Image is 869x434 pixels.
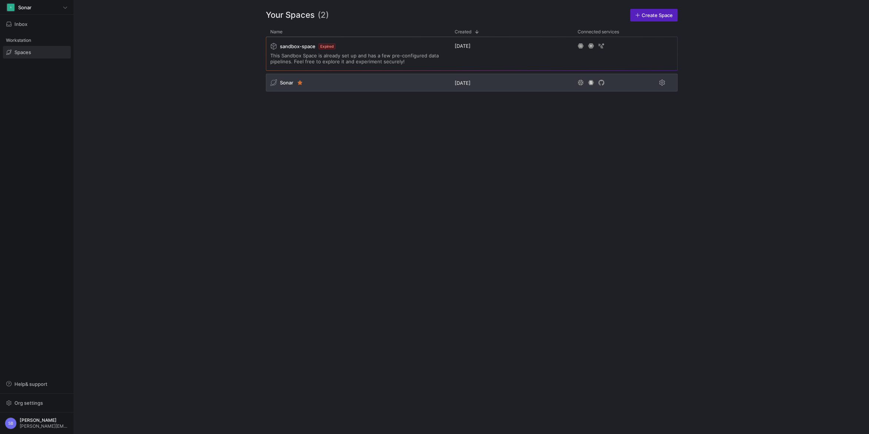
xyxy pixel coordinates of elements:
a: Spaces [3,46,71,59]
span: Inbox [14,21,27,27]
span: Connected services [578,29,619,34]
span: This Sandbox Space is already set up and has a few pre-configured data pipelines. Feel free to ex... [270,53,446,64]
button: SB[PERSON_NAME][PERSON_NAME][EMAIL_ADDRESS][DOMAIN_NAME] [3,415,71,431]
span: Name [270,29,283,34]
span: [PERSON_NAME][EMAIL_ADDRESS][DOMAIN_NAME] [20,424,69,429]
button: Inbox [3,18,71,30]
span: Org settings [14,400,43,406]
div: Press SPACE to select this row. [266,74,678,94]
div: Workstation [3,35,71,46]
span: Spaces [14,49,31,55]
span: Sonar [280,80,293,86]
span: [PERSON_NAME] [20,418,69,423]
span: Created [455,29,471,34]
span: sandbox-space [280,43,315,49]
span: Your Spaces [266,9,315,21]
div: S [7,4,14,11]
div: Press SPACE to select this row. [266,37,678,74]
span: (2) [318,9,329,21]
button: Help& support [3,378,71,390]
span: [DATE] [455,80,471,86]
span: Expired [318,43,335,49]
button: Org settings [3,397,71,409]
a: Org settings [3,401,71,407]
div: SB [5,417,17,429]
span: Help & support [14,381,47,387]
span: [DATE] [455,43,471,49]
span: Create Space [642,12,673,18]
a: Create Space [630,9,678,21]
span: Sonar [18,4,31,10]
